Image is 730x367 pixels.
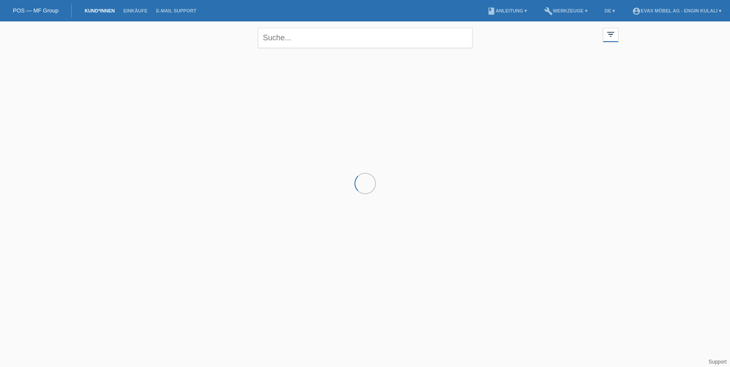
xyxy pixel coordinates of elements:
input: Suche... [258,28,473,48]
a: Kund*innen [80,8,119,13]
a: POS — MF Group [13,7,58,14]
a: buildWerkzeuge ▾ [540,8,592,13]
a: account_circleEVAX Möbel AG - Engin Kulali ▾ [628,8,726,13]
a: bookAnleitung ▾ [483,8,531,13]
a: DE ▾ [600,8,619,13]
i: book [487,7,496,15]
i: account_circle [632,7,641,15]
i: build [544,7,553,15]
i: filter_list [606,30,615,39]
a: E-Mail Support [152,8,201,13]
a: Einkäufe [119,8,151,13]
a: Support [709,359,727,365]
